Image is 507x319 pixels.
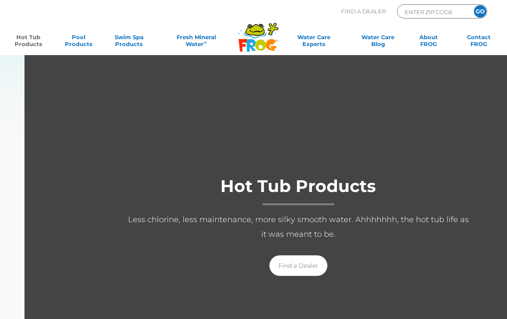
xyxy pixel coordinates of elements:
[474,5,486,18] input: GO
[341,4,386,19] p: Find A Dealer
[126,177,470,205] h1: Hot Tub Products
[269,255,327,276] a: Find a Dealer
[9,34,48,51] a: Hot TubProducts
[160,34,233,51] a: Fresh MineralWater∞
[110,34,149,51] a: Swim SpaProducts
[459,34,498,51] a: ContactFROG
[126,212,470,242] p: Less chlorine, less maintenance, more silky smooth water. Ahhhhhhh, the hot tub life as it was me...
[409,34,448,51] a: AboutFROG
[358,34,397,51] a: Water CareBlog
[281,34,347,51] a: Water CareExperts
[59,34,98,51] a: PoolProducts
[404,7,462,17] input: Zip Code Form
[204,40,207,45] sup: ∞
